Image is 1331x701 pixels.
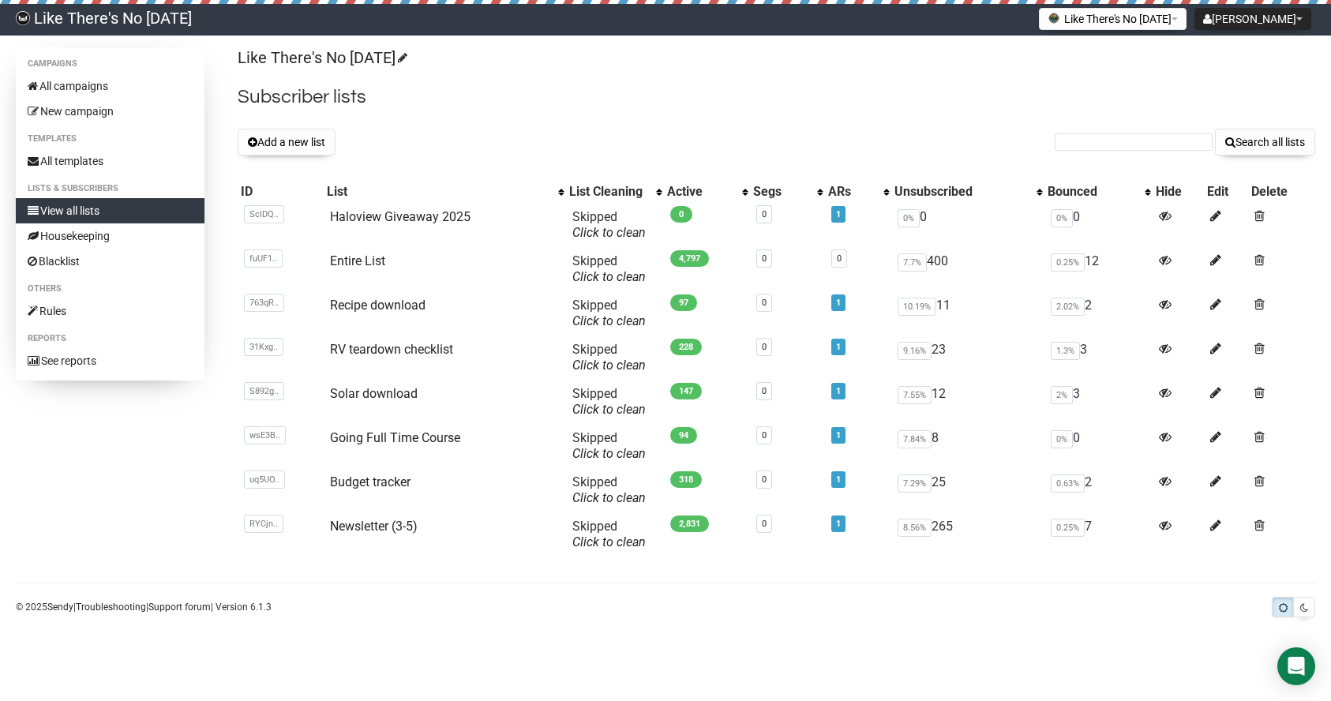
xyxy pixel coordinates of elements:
div: Open Intercom Messenger [1277,647,1315,685]
a: Solar download [330,386,418,401]
span: 7.29% [898,474,932,493]
span: Skipped [572,386,646,417]
a: Click to clean [572,402,646,417]
span: 7.84% [898,430,932,448]
p: © 2025 | | | Version 6.1.3 [16,598,272,616]
a: All templates [16,148,204,174]
span: 0% [898,209,920,227]
div: List Cleaning [569,184,648,200]
span: 0.25% [1051,253,1085,272]
td: 11 [891,291,1044,336]
div: Edit [1207,184,1244,200]
a: 1 [836,298,841,308]
td: 23 [891,336,1044,380]
a: Going Full Time Course [330,430,460,445]
a: Housekeeping [16,223,204,249]
a: 0 [762,519,767,529]
a: 0 [762,342,767,352]
span: Skipped [572,474,646,505]
a: 0 [762,209,767,219]
span: 9.16% [898,342,932,360]
a: 1 [836,519,841,529]
a: 0 [762,253,767,264]
td: 8 [891,424,1044,468]
span: 4,797 [670,250,709,267]
div: List [327,184,550,200]
td: 2 [1044,291,1153,336]
a: Click to clean [572,446,646,461]
td: 0 [1044,424,1153,468]
span: fuUF1.. [244,249,283,268]
span: wsE3B.. [244,426,286,444]
span: 7.55% [898,386,932,404]
span: Skipped [572,342,646,373]
span: 94 [670,427,697,444]
img: 3bb7e7a1549464c9148d539ecd0c5592 [16,11,30,25]
a: Sendy [47,602,73,613]
a: Click to clean [572,269,646,284]
a: 1 [836,386,841,396]
a: All campaigns [16,73,204,99]
th: Edit: No sort applied, sorting is disabled [1204,181,1247,203]
li: Templates [16,129,204,148]
span: 0 [670,206,692,223]
div: Active [667,184,734,200]
span: Skipped [572,519,646,549]
a: RV teardown checklist [330,342,453,357]
th: ARs: No sort applied, activate to apply an ascending sort [825,181,891,203]
td: 3 [1044,336,1153,380]
span: 318 [670,471,702,488]
a: Support forum [148,602,211,613]
a: Rules [16,298,204,324]
span: 2,831 [670,515,709,532]
span: 0% [1051,430,1073,448]
span: 2% [1051,386,1073,404]
a: Haloview Giveaway 2025 [330,209,471,224]
a: 1 [836,342,841,352]
th: List Cleaning: No sort applied, activate to apply an ascending sort [566,181,664,203]
div: Delete [1251,184,1312,200]
a: 1 [836,209,841,219]
td: 2 [1044,468,1153,512]
th: Active: No sort applied, activate to apply an ascending sort [664,181,750,203]
button: Search all lists [1215,129,1315,156]
span: 0% [1051,209,1073,227]
div: ARs [828,184,875,200]
a: Newsletter (3-5) [330,519,418,534]
button: [PERSON_NAME] [1194,8,1311,30]
span: Skipped [572,253,646,284]
span: Skipped [572,209,646,240]
a: 0 [762,386,767,396]
a: 0 [762,430,767,440]
span: ScIDQ.. [244,205,284,223]
a: Click to clean [572,358,646,373]
a: See reports [16,348,204,373]
a: Like There's No [DATE] [238,48,405,67]
th: Hide: No sort applied, sorting is disabled [1153,181,1204,203]
div: Unsubscribed [894,184,1029,200]
span: 1.3% [1051,342,1080,360]
li: Others [16,279,204,298]
h2: Subscriber lists [238,83,1315,111]
a: Budget tracker [330,474,411,489]
td: 0 [891,203,1044,247]
span: 763qR.. [244,294,284,312]
span: 97 [670,294,697,311]
a: New campaign [16,99,204,124]
div: ID [241,184,321,200]
td: 12 [891,380,1044,424]
a: Blacklist [16,249,204,274]
th: Unsubscribed: No sort applied, activate to apply an ascending sort [891,181,1044,203]
td: 25 [891,468,1044,512]
li: Reports [16,329,204,348]
span: uq5UO.. [244,470,285,489]
a: Click to clean [572,534,646,549]
li: Campaigns [16,54,204,73]
span: 31Kxg.. [244,338,283,356]
th: Bounced: No sort applied, activate to apply an ascending sort [1044,181,1153,203]
a: Recipe download [330,298,426,313]
a: View all lists [16,198,204,223]
a: Entire List [330,253,385,268]
span: 10.19% [898,298,936,316]
th: Delete: No sort applied, sorting is disabled [1248,181,1315,203]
